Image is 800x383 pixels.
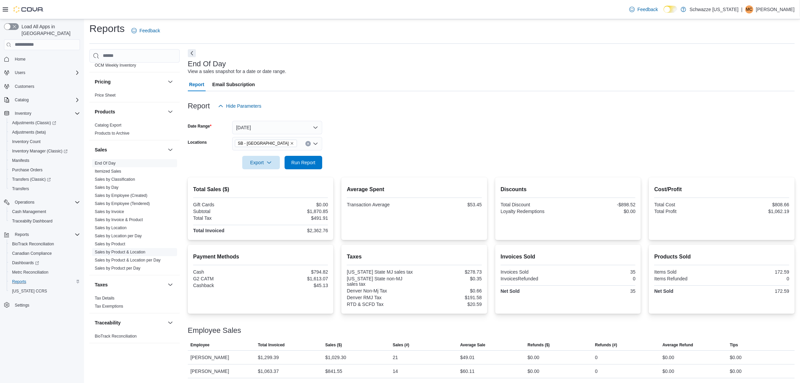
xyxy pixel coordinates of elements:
[95,131,129,136] a: Products to Archive
[262,283,328,288] div: $45.13
[95,234,142,238] a: Sales by Location per Day
[305,141,311,146] button: Clear input
[188,351,255,364] div: [PERSON_NAME]
[1,230,83,239] button: Reports
[95,123,121,128] a: Catalog Export
[663,367,674,375] div: $0.00
[7,156,83,165] button: Manifests
[242,156,280,169] button: Export
[95,225,127,230] a: Sales by Location
[95,193,148,198] a: Sales by Employee (Created)
[89,22,125,35] h1: Reports
[89,121,180,140] div: Products
[723,202,789,207] div: $808.66
[12,209,46,214] span: Cash Management
[460,353,475,361] div: $49.01
[95,209,124,214] a: Sales by Invoice
[262,276,328,281] div: $1,613.07
[95,217,143,222] a: Sales by Invoice & Product
[7,268,83,277] button: Metrc Reconciliation
[12,288,47,294] span: [US_STATE] CCRS
[95,185,119,190] a: Sales by Day
[12,55,80,63] span: Home
[9,259,42,267] a: Dashboards
[139,27,160,34] span: Feedback
[12,96,80,104] span: Catalog
[416,269,482,275] div: $278.73
[9,217,80,225] span: Traceabilty Dashboard
[7,286,83,296] button: [US_STATE] CCRS
[654,202,720,207] div: Total Cost
[9,156,80,165] span: Manifests
[12,82,80,91] span: Customers
[663,342,693,348] span: Average Refund
[9,166,45,174] a: Purchase Orders
[193,215,259,221] div: Total Tax
[12,139,41,144] span: Inventory Count
[637,6,658,13] span: Feedback
[4,51,80,327] nav: Complex example
[416,202,482,207] div: $53.45
[89,91,180,102] div: Pricing
[95,123,121,128] span: Catalog Export
[188,364,255,378] div: [PERSON_NAME]
[9,217,55,225] a: Traceabilty Dashboard
[12,69,28,77] button: Users
[188,49,196,57] button: Next
[654,276,720,281] div: Items Refunded
[212,78,255,91] span: Email Subscription
[262,202,328,207] div: $0.00
[15,303,29,308] span: Settings
[15,57,26,62] span: Home
[262,215,328,221] div: $491.91
[291,159,315,166] span: Run Report
[12,130,46,135] span: Adjustments (beta)
[95,93,116,98] span: Price Sheet
[654,253,789,261] h2: Products Sold
[9,147,70,155] a: Inventory Manager (Classic)
[595,342,617,348] span: Refunds (#)
[258,367,279,375] div: $1,063.37
[188,326,241,335] h3: Employee Sales
[95,169,121,174] span: Itemized Sales
[347,202,413,207] div: Transaction Average
[9,240,80,248] span: BioTrack Reconciliation
[95,304,123,309] span: Tax Exemptions
[258,342,285,348] span: Total Invoiced
[189,78,204,91] span: Report
[595,353,598,361] div: 0
[95,249,145,255] span: Sales by Product & Location
[501,276,567,281] div: InvoicesRefunded
[528,342,550,348] span: Refunds ($)
[416,295,482,300] div: $191.58
[9,147,80,155] span: Inventory Manager (Classic)
[347,269,413,275] div: [US_STATE] State MJ sales tax
[12,109,80,117] span: Inventory
[12,158,29,163] span: Manifests
[193,253,328,261] h2: Payment Methods
[95,319,165,326] button: Traceability
[193,185,328,194] h2: Total Sales ($)
[501,253,636,261] h2: Invoices Sold
[9,156,32,165] a: Manifests
[393,367,398,375] div: 14
[460,367,475,375] div: $60.11
[723,209,789,214] div: $1,062.19
[95,131,129,136] span: Products to Archive
[570,276,636,281] div: 0
[730,367,742,375] div: $0.00
[129,24,163,37] a: Feedback
[1,109,83,118] button: Inventory
[258,353,279,361] div: $1,299.39
[9,185,80,193] span: Transfers
[89,294,180,313] div: Taxes
[9,278,29,286] a: Reports
[1,300,83,310] button: Settings
[95,334,137,339] a: BioTrack Reconciliation
[89,61,180,72] div: OCM
[501,209,567,214] div: Loyalty Redemptions
[188,124,212,129] label: Date Range
[9,128,49,136] a: Adjustments (beta)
